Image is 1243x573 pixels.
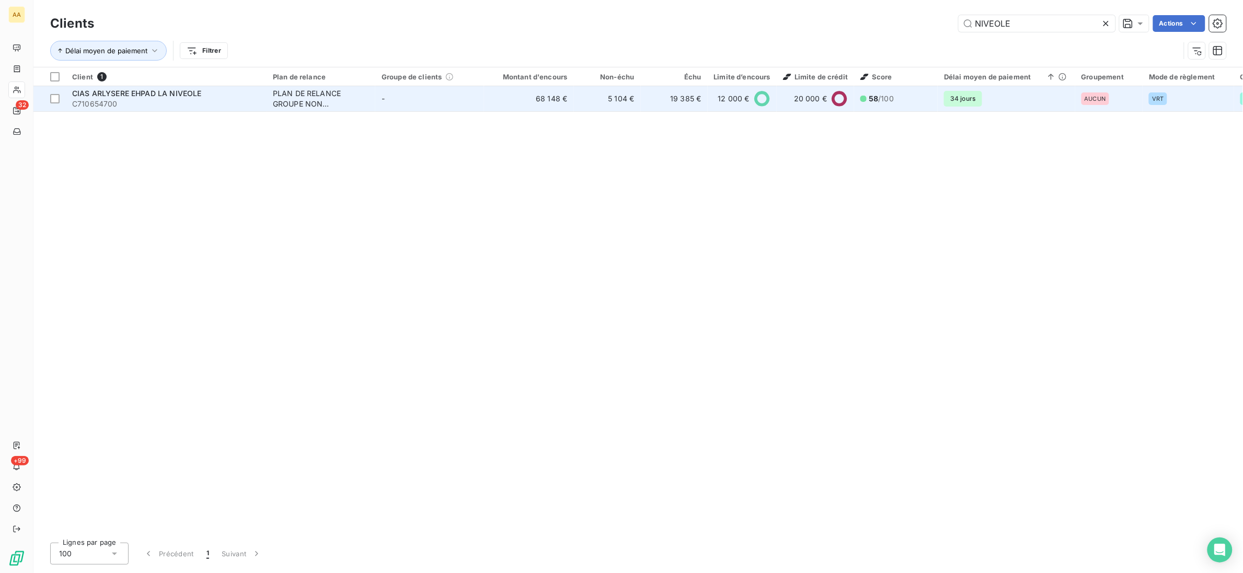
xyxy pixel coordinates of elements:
span: 20 000 € [794,93,827,104]
span: +99 [11,456,29,465]
button: Délai moyen de paiement [50,41,167,61]
span: Client [72,73,93,81]
span: 12 000 € [718,93,750,104]
div: Limite d’encours [714,73,770,81]
div: Non-échu [580,73,635,81]
span: 32 [16,100,29,110]
span: /100 [869,93,894,104]
div: Groupement [1081,73,1137,81]
span: C710654700 [72,99,260,109]
td: 5 104 € [574,86,641,111]
div: AA [8,6,25,23]
div: Open Intercom Messenger [1207,537,1233,563]
button: Filtrer [180,42,228,59]
button: Actions [1153,15,1205,32]
div: Délai moyen de paiement [944,73,1068,81]
span: Limite de crédit [783,73,848,81]
span: AUCUN [1085,96,1106,102]
span: 1 [206,548,209,559]
button: Suivant [215,543,268,565]
span: VRT [1152,96,1164,102]
button: 1 [200,543,215,565]
span: 1 [97,72,107,81]
div: Montant d'encours [490,73,568,81]
span: 100 [59,548,72,559]
div: Plan de relance [273,73,369,81]
span: 58 [869,94,878,103]
span: CIAS ARLYSERE EHPAD LA NIVEOLE [72,89,202,98]
span: - [382,94,385,103]
img: Logo LeanPay [8,550,25,567]
span: 34 jours [944,91,982,107]
div: PLAN DE RELANCE GROUPE NON AUTOMATIQUE [273,88,369,109]
span: Délai moyen de paiement [65,46,147,55]
span: Score [860,73,892,81]
div: Échu [647,73,701,81]
input: Rechercher [959,15,1115,32]
button: Précédent [137,543,200,565]
td: 19 385 € [641,86,708,111]
td: 68 148 € [484,86,574,111]
span: Groupe de clients [382,73,442,81]
h3: Clients [50,14,94,33]
div: Mode de règlement [1149,73,1228,81]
